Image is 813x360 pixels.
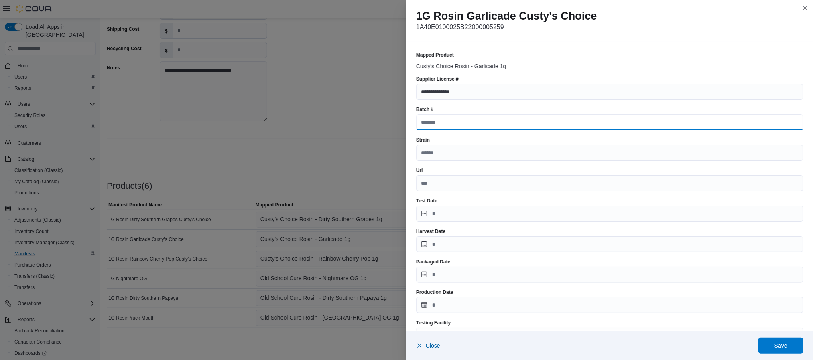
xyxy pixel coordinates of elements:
button: Close [416,338,440,354]
input: Press the down key to open a popover containing a calendar. [416,297,803,313]
input: Press the down key to open a popover containing a calendar. [416,236,803,252]
div: Custy's Choice Rosin - Garlicade 1g [416,60,803,69]
span: Close [426,342,440,350]
label: Url [416,167,423,174]
label: Testing Facility [416,320,451,326]
input: Press the down key to open a popover containing a calendar. [416,206,803,222]
button: Save [758,338,803,354]
label: Mapped Product [416,52,454,58]
button: Close this dialog [800,3,810,13]
h2: 1G Rosin Garlicade Custy's Choice [416,10,803,22]
span: Save [774,342,787,350]
label: Packaged Date [416,259,450,265]
p: 1A40E0100025B22000005259 [416,22,803,32]
label: Supplier License # [416,76,459,82]
label: Harvest Date [416,228,445,235]
label: Batch # [416,106,433,113]
label: Strain [416,137,430,143]
input: Press the down key to open a popover containing a calendar. [416,267,803,283]
label: Production Date [416,289,453,295]
label: Test Date [416,198,437,204]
